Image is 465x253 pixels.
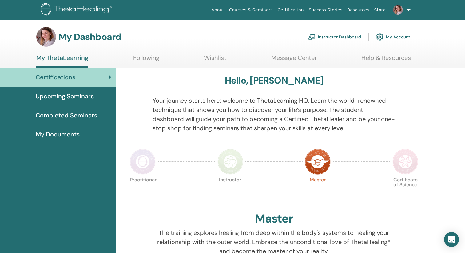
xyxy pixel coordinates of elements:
[308,30,361,44] a: Instructor Dashboard
[204,54,226,66] a: Wishlist
[36,92,94,101] span: Upcoming Seminars
[271,54,317,66] a: Message Center
[225,75,323,86] h3: Hello, [PERSON_NAME]
[36,73,75,82] span: Certifications
[36,27,56,47] img: default.jpg
[376,30,410,44] a: My Account
[36,111,97,120] span: Completed Seminars
[130,177,156,203] p: Practitioner
[217,149,243,175] img: Instructor
[153,96,395,133] p: Your journey starts here; welcome to ThetaLearning HQ. Learn the world-renowned technique that sh...
[345,4,372,16] a: Resources
[376,32,384,42] img: cog.svg
[227,4,275,16] a: Courses & Seminars
[393,5,403,15] img: default.jpg
[444,232,459,247] div: Open Intercom Messenger
[372,4,388,16] a: Store
[361,54,411,66] a: Help & Resources
[130,149,156,175] img: Practitioner
[392,149,418,175] img: Certificate of Science
[275,4,306,16] a: Certification
[209,4,226,16] a: About
[305,149,331,175] img: Master
[41,3,114,17] img: logo.png
[308,34,316,40] img: chalkboard-teacher.svg
[306,4,345,16] a: Success Stories
[255,212,293,226] h2: Master
[58,31,121,42] h3: My Dashboard
[392,177,418,203] p: Certificate of Science
[36,130,80,139] span: My Documents
[217,177,243,203] p: Instructor
[36,54,88,68] a: My ThetaLearning
[305,177,331,203] p: Master
[133,54,159,66] a: Following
